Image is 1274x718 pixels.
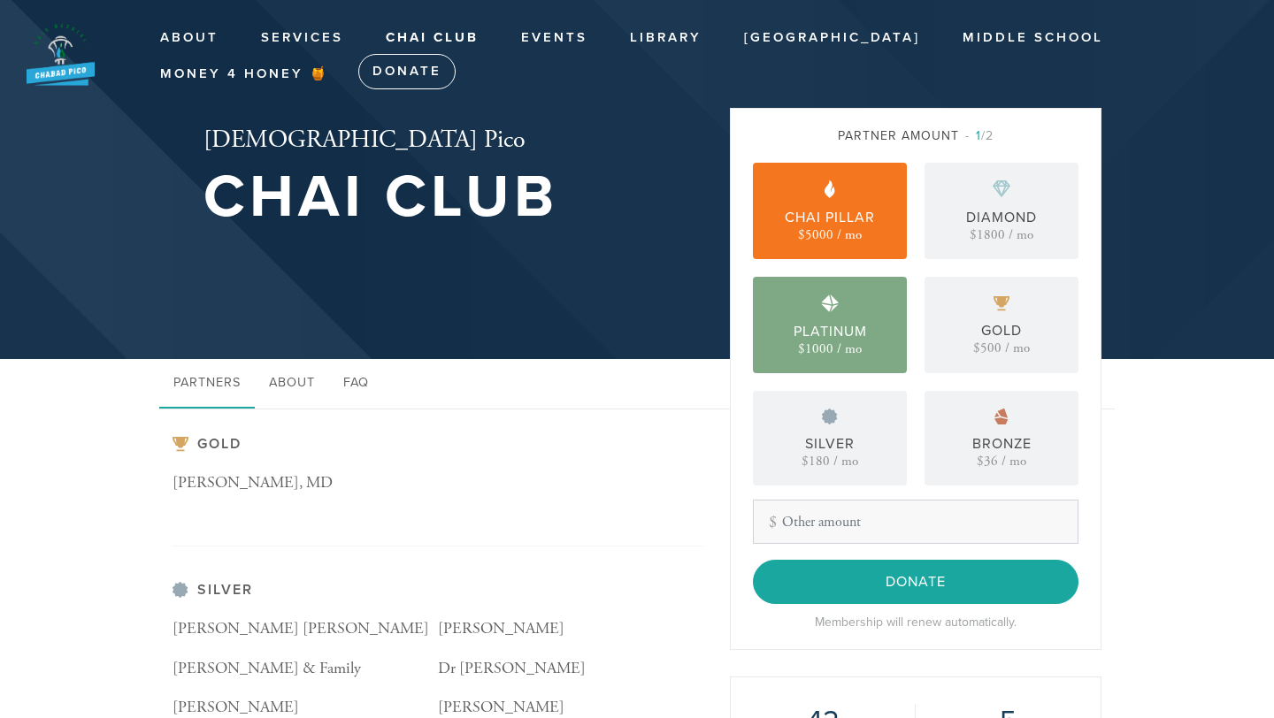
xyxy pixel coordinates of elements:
[173,582,703,599] h3: Silver
[798,342,862,355] div: $1000 / mo
[753,613,1078,631] div: Membership will renew automatically.
[329,359,383,409] a: FAQ
[966,207,1037,228] div: Diamond
[173,616,438,642] p: [PERSON_NAME] [PERSON_NAME]
[438,618,564,638] span: [PERSON_NAME]
[753,560,1078,604] input: Donate
[147,21,232,55] a: About
[617,21,715,55] a: Library
[27,22,95,86] img: New%20BB%20Logo_0.png
[203,169,558,226] h1: Chai Club
[203,126,558,156] h2: [DEMOGRAPHIC_DATA] Pico
[798,228,862,241] div: $5000 / mo
[753,500,1078,544] input: Other amount
[994,296,1009,311] img: pp-gold.svg
[438,697,564,717] span: [PERSON_NAME]
[821,294,839,312] img: pp-platinum.svg
[972,433,1032,454] div: Bronze
[965,128,994,143] span: /2
[805,433,855,454] div: Silver
[147,57,342,91] a: Money 4 Honey 🍯
[794,321,867,342] div: Platinum
[981,320,1022,341] div: Gold
[173,436,703,453] h3: Gold
[173,656,438,682] p: [PERSON_NAME] & Family
[173,582,188,598] img: pp-silver.svg
[508,21,601,55] a: Events
[976,128,981,143] span: 1
[731,21,933,55] a: [GEOGRAPHIC_DATA]
[173,437,188,452] img: pp-gold.svg
[993,180,1010,198] img: pp-diamond.svg
[785,207,875,228] div: Chai Pillar
[159,359,255,409] a: Partners
[822,409,838,424] img: pp-silver.svg
[825,180,835,198] img: pp-partner.svg
[173,470,438,496] p: [PERSON_NAME], MD
[248,21,357,55] a: Services
[255,359,329,409] a: About
[438,656,703,682] p: Dr [PERSON_NAME]
[753,126,1078,145] div: Partner Amount
[994,409,1009,424] img: pp-bronze.svg
[973,341,1030,355] div: $500 / mo
[977,454,1026,468] div: $36 / mo
[358,54,456,89] a: Donate
[970,228,1033,241] div: $1800 / mo
[802,454,858,468] div: $180 / mo
[372,21,492,55] a: Chai Club
[949,21,1117,55] a: Middle School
